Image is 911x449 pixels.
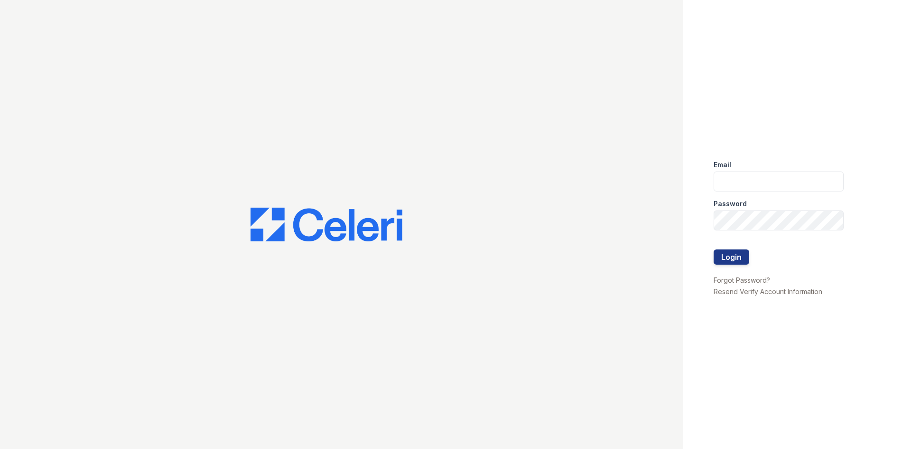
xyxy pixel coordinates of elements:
[251,208,402,242] img: CE_Logo_Blue-a8612792a0a2168367f1c8372b55b34899dd931a85d93a1a3d3e32e68fde9ad4.png
[714,287,822,296] a: Resend Verify Account Information
[714,249,749,265] button: Login
[714,276,770,284] a: Forgot Password?
[714,160,731,170] label: Email
[714,199,747,209] label: Password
